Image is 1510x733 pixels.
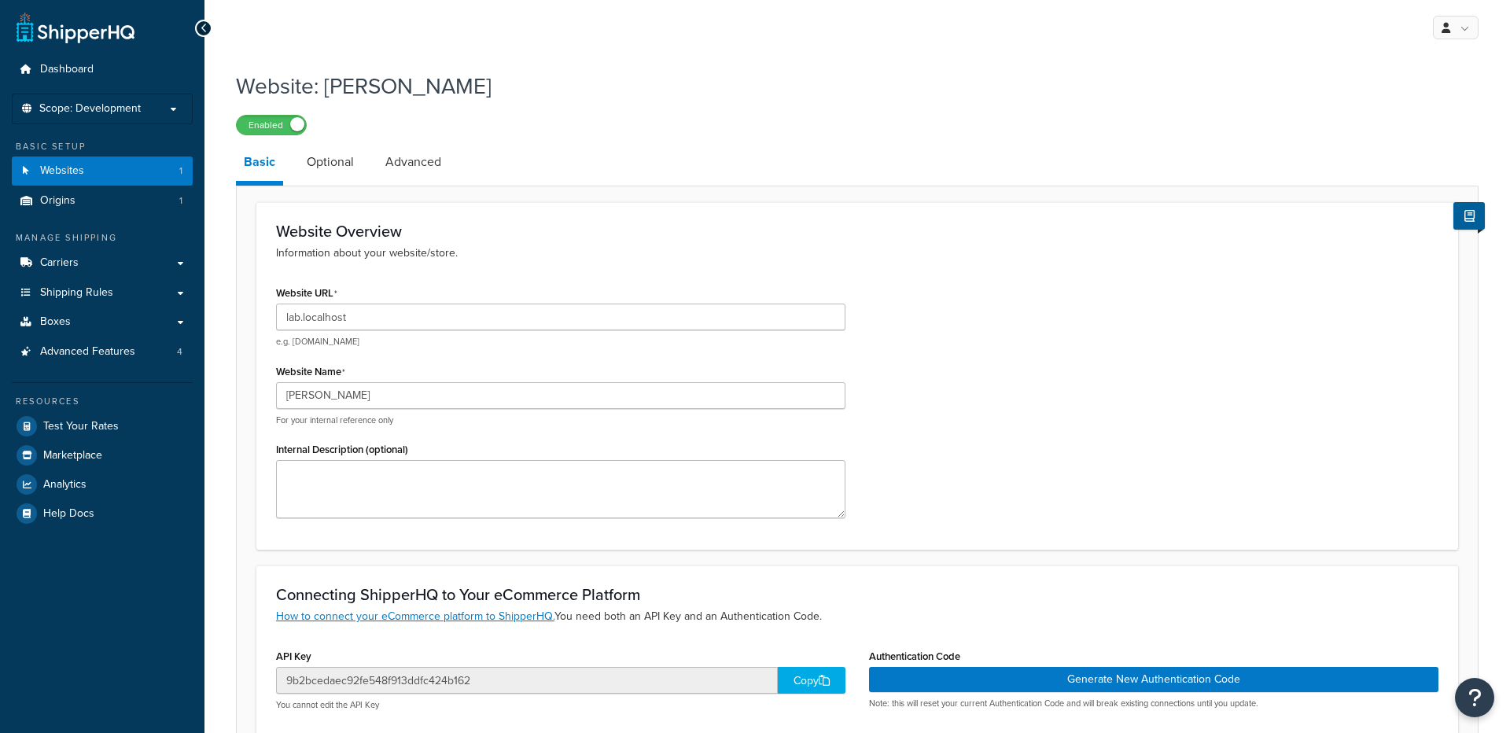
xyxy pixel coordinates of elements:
a: Analytics [12,470,193,499]
span: Websites [40,164,84,178]
a: Optional [299,143,362,181]
h1: Website: [PERSON_NAME] [236,71,1459,101]
div: Copy [778,667,845,694]
p: Note: this will reset your current Authentication Code and will break existing connections until ... [869,698,1438,709]
button: Show Help Docs [1453,202,1485,230]
p: You cannot edit the API Key [276,699,845,711]
span: Shipping Rules [40,286,113,300]
a: How to connect your eCommerce platform to ShipperHQ. [276,608,554,624]
div: Basic Setup [12,140,193,153]
span: 1 [179,194,182,208]
a: Shipping Rules [12,278,193,308]
div: Resources [12,395,193,408]
a: Test Your Rates [12,412,193,440]
a: Websites1 [12,157,193,186]
li: Advanced Features [12,337,193,366]
p: Information about your website/store. [276,245,1438,262]
span: Advanced Features [40,345,135,359]
span: Help Docs [43,507,94,521]
a: Basic [236,143,283,186]
span: 1 [179,164,182,178]
span: 4 [177,345,182,359]
span: Origins [40,194,75,208]
label: Website URL [276,287,337,300]
label: Enabled [237,116,306,134]
li: Origins [12,186,193,215]
span: Analytics [43,478,87,492]
label: Website Name [276,366,345,378]
span: Dashboard [40,63,94,76]
button: Open Resource Center [1455,678,1494,717]
label: Internal Description (optional) [276,444,408,455]
a: Dashboard [12,55,193,84]
p: You need both an API Key and an Authentication Code. [276,608,1438,625]
a: Advanced Features4 [12,337,193,366]
div: Manage Shipping [12,231,193,245]
p: e.g. [DOMAIN_NAME] [276,336,845,348]
a: Marketplace [12,441,193,470]
h3: Website Overview [276,223,1438,240]
span: Scope: Development [39,102,141,116]
label: API Key [276,650,311,662]
span: Boxes [40,315,71,329]
a: Help Docs [12,499,193,528]
p: For your internal reference only [276,414,845,426]
a: Advanced [377,143,449,181]
span: Marketplace [43,449,102,462]
a: Carriers [12,249,193,278]
a: Origins1 [12,186,193,215]
a: Boxes [12,308,193,337]
li: Websites [12,157,193,186]
span: Test Your Rates [43,420,119,433]
h3: Connecting ShipperHQ to Your eCommerce Platform [276,586,1438,603]
label: Authentication Code [869,650,960,662]
span: Carriers [40,256,79,270]
button: Generate New Authentication Code [869,667,1438,692]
